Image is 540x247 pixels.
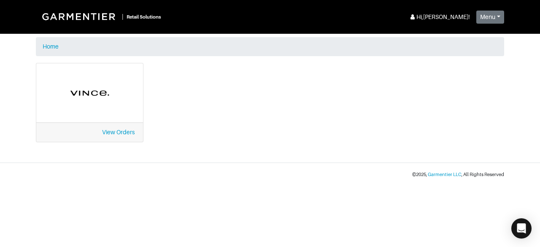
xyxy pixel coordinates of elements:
[38,8,122,24] img: Garmentier
[428,172,462,177] a: Garmentier LLC
[36,37,504,56] nav: breadcrumb
[122,12,123,21] div: |
[43,43,59,50] a: Home
[36,7,165,26] a: |Retail Solutions
[412,172,504,177] small: © 2025 , , All Rights Reserved
[476,11,504,24] button: Menu
[127,14,161,19] small: Retail Solutions
[409,13,470,22] div: Hi, [PERSON_NAME] !
[45,72,135,114] img: cyAkLTq7csKWtL9WARqkkVaF.png
[511,218,532,239] div: Open Intercom Messenger
[102,129,135,136] a: View Orders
